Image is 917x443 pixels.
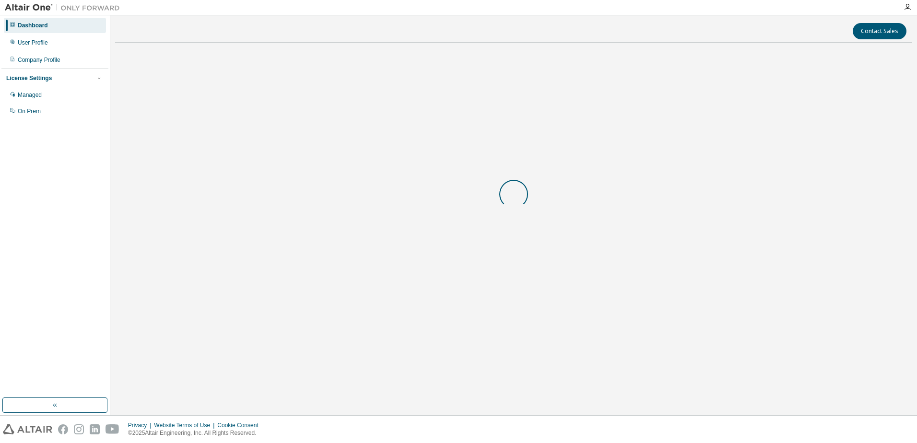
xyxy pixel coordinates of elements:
div: Website Terms of Use [154,421,217,429]
p: © 2025 Altair Engineering, Inc. All Rights Reserved. [128,429,264,437]
img: altair_logo.svg [3,424,52,434]
div: On Prem [18,107,41,115]
div: User Profile [18,39,48,47]
button: Contact Sales [853,23,906,39]
div: Company Profile [18,56,60,64]
div: License Settings [6,74,52,82]
div: Privacy [128,421,154,429]
img: linkedin.svg [90,424,100,434]
img: instagram.svg [74,424,84,434]
div: Cookie Consent [217,421,264,429]
img: Altair One [5,3,125,12]
img: facebook.svg [58,424,68,434]
div: Dashboard [18,22,48,29]
img: youtube.svg [106,424,119,434]
div: Managed [18,91,42,99]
